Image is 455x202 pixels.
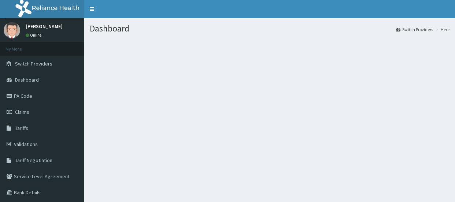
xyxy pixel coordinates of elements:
[15,76,39,83] span: Dashboard
[15,60,52,67] span: Switch Providers
[26,24,63,29] p: [PERSON_NAME]
[26,33,43,38] a: Online
[15,157,52,164] span: Tariff Negotiation
[396,26,433,33] a: Switch Providers
[4,22,20,38] img: User Image
[90,24,450,33] h1: Dashboard
[15,109,29,115] span: Claims
[15,125,28,131] span: Tariffs
[434,26,450,33] li: Here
